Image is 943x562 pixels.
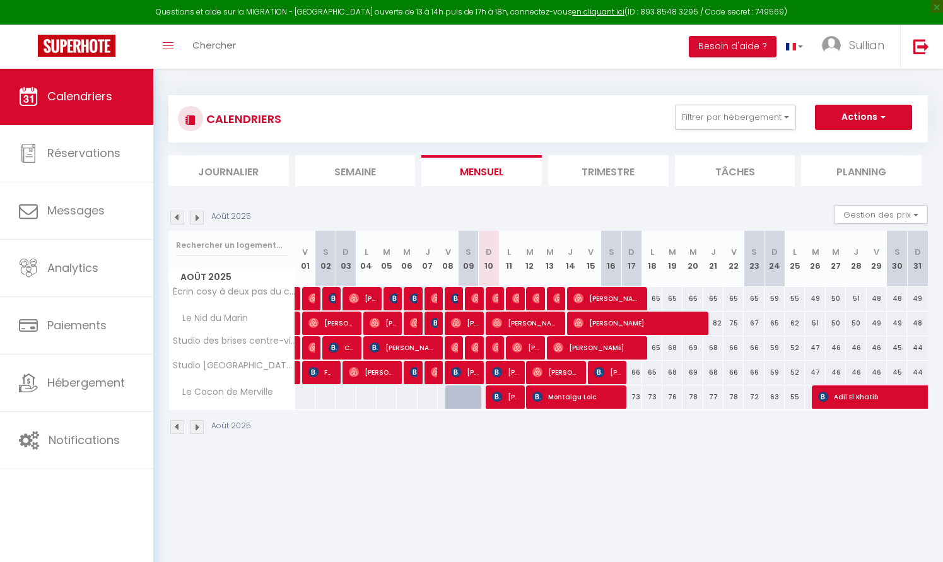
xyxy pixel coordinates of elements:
[662,287,682,310] div: 65
[801,155,922,186] li: Planning
[805,312,825,335] div: 51
[887,231,907,287] th: 30
[764,287,785,310] div: 59
[451,286,458,310] span: [PERSON_NAME]
[771,246,778,258] abbr: D
[846,231,866,287] th: 28
[451,360,478,384] span: [PERSON_NAME]
[764,336,785,360] div: 59
[211,211,251,223] p: Août 2025
[785,312,805,335] div: 62
[295,155,416,186] li: Semaine
[609,246,614,258] abbr: S
[390,286,397,310] span: [PERSON_NAME]
[438,231,458,287] th: 08
[308,360,336,384] span: Fabien Le Guyader
[744,361,764,384] div: 66
[723,231,744,287] th: 22
[295,231,315,287] th: 01
[785,385,805,409] div: 55
[689,246,697,258] abbr: M
[642,287,662,310] div: 65
[546,246,554,258] abbr: M
[171,336,297,346] span: Studio des brises centre-ville
[365,246,368,258] abbr: L
[650,246,654,258] abbr: L
[492,360,519,384] span: [PERSON_NAME]
[703,312,723,335] div: 82
[805,336,825,360] div: 47
[308,336,315,360] span: [PERSON_NAME]
[785,287,805,310] div: 55
[308,286,315,310] span: [PERSON_NAME]
[703,385,723,409] div: 77
[507,246,511,258] abbr: L
[785,336,805,360] div: 52
[383,246,390,258] abbr: M
[812,246,819,258] abbr: M
[560,231,580,287] th: 14
[302,246,308,258] abbr: V
[744,312,764,335] div: 67
[486,246,492,258] abbr: D
[628,246,635,258] abbr: D
[431,311,438,335] span: [PERSON_NAME]
[621,361,641,384] div: 66
[47,375,125,390] span: Hébergement
[711,246,716,258] abbr: J
[192,38,236,52] span: Chercher
[295,361,302,385] a: [PERSON_NAME]
[723,361,744,384] div: 66
[675,105,796,130] button: Filtrer par hébergement
[662,336,682,360] div: 68
[329,336,356,360] span: Coudeville Coline
[451,336,458,360] span: [PERSON_NAME]
[805,231,825,287] th: 26
[431,360,438,384] span: [PERSON_NAME]
[295,336,302,360] a: Rémi Le Sciellour
[329,286,336,310] span: [PERSON_NAME]
[573,311,701,335] span: [PERSON_NAME]
[744,336,764,360] div: 66
[451,311,478,335] span: [PERSON_NAME]
[642,336,662,360] div: 65
[349,360,396,384] span: [PERSON_NAME]
[308,311,356,335] span: [PERSON_NAME]
[512,286,519,310] span: [PERSON_NAME]
[669,246,676,258] abbr: M
[336,231,356,287] th: 03
[203,105,281,133] h3: CALENDRIERS
[907,336,928,360] div: 44
[785,361,805,384] div: 52
[403,246,411,258] abbr: M
[492,311,559,335] span: [PERSON_NAME]
[826,231,846,287] th: 27
[171,385,276,399] span: Le Cocon de Merville
[492,385,519,409] span: [PERSON_NAME]
[458,231,478,287] th: 09
[526,246,534,258] abbr: M
[887,336,907,360] div: 45
[682,231,703,287] th: 20
[572,6,624,17] a: en cliquant ici
[499,231,519,287] th: 11
[49,432,120,448] span: Notifications
[846,287,866,310] div: 51
[887,287,907,310] div: 48
[492,336,499,360] span: [PERSON_NAME]
[744,231,764,287] th: 23
[675,155,795,186] li: Tâches
[723,287,744,310] div: 65
[410,286,417,310] span: [PERSON_NAME]
[849,37,884,53] span: Sullian
[349,286,376,310] span: [PERSON_NAME]
[764,312,785,335] div: 65
[689,36,776,57] button: Besoin d'aide ?
[723,385,744,409] div: 78
[642,231,662,287] th: 18
[785,231,805,287] th: 25
[867,336,887,360] div: 46
[723,312,744,335] div: 75
[662,385,682,409] div: 76
[47,260,98,276] span: Analytics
